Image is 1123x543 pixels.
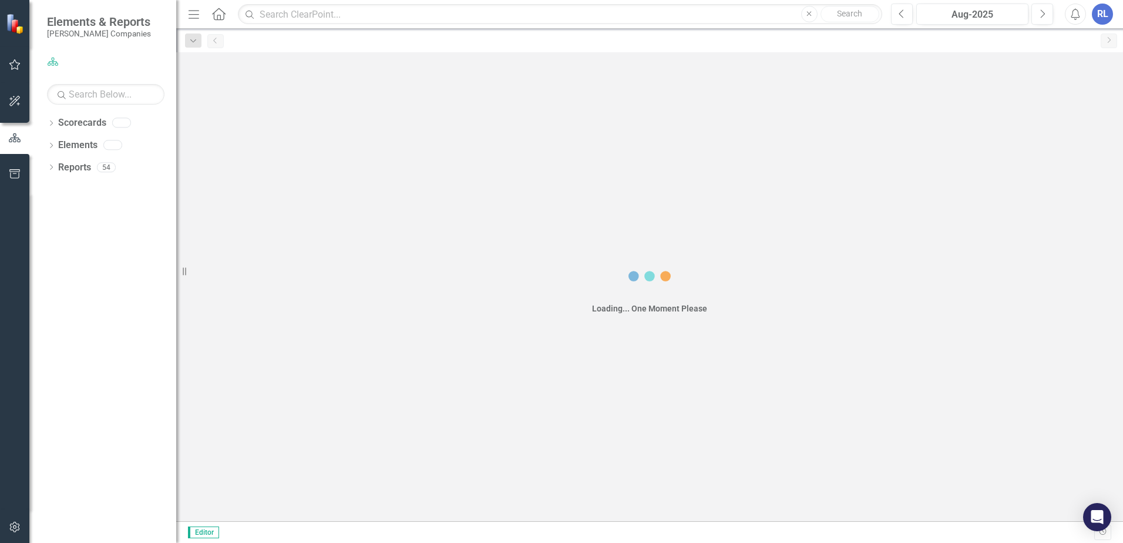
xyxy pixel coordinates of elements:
input: Search Below... [47,84,164,105]
button: RL [1092,4,1113,25]
a: Scorecards [58,116,106,130]
span: Elements & Reports [47,15,151,29]
div: Aug-2025 [920,8,1024,22]
span: Editor [188,527,219,538]
button: Search [821,6,879,22]
small: [PERSON_NAME] Companies [47,29,151,38]
img: ClearPoint Strategy [6,13,26,33]
a: Elements [58,139,97,152]
input: Search ClearPoint... [238,4,882,25]
div: Open Intercom Messenger [1083,503,1111,531]
a: Reports [58,161,91,175]
button: Aug-2025 [916,4,1028,25]
div: Loading... One Moment Please [592,303,707,314]
span: Search [837,9,862,18]
div: 54 [97,162,116,172]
